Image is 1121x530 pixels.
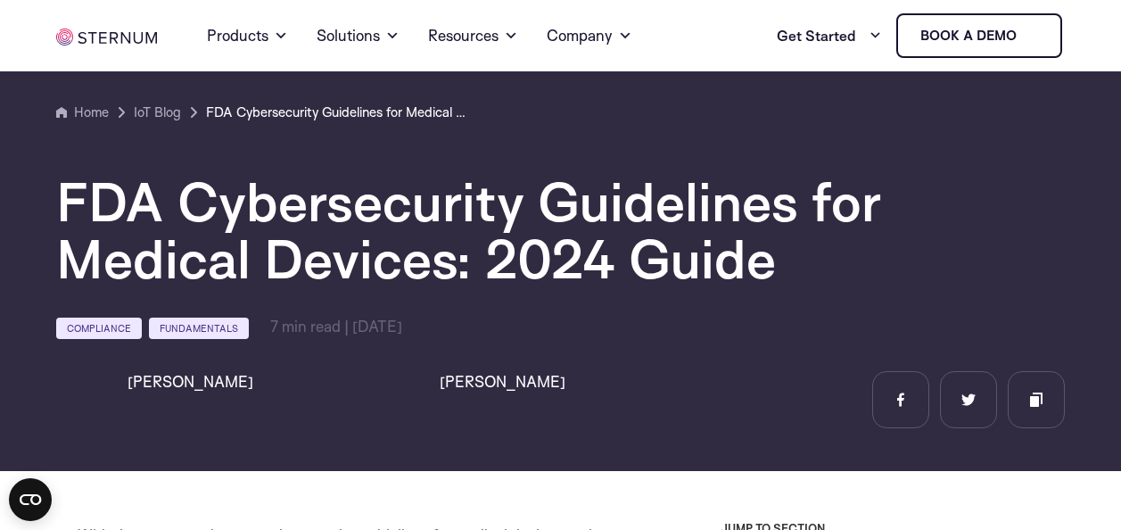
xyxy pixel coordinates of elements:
a: IoT Blog [134,102,181,123]
span: min read | [270,317,349,335]
h6: [PERSON_NAME] [128,371,253,393]
button: Open CMP widget [9,478,52,521]
a: Products [207,4,288,68]
a: Fundamentals [149,318,249,339]
img: Emily Holmquist [368,371,425,428]
span: [DATE] [352,317,402,335]
span: 7 [270,317,278,335]
a: Resources [428,4,518,68]
h1: FDA Cybersecurity Guidelines for Medical Devices: 2024 Guide [56,173,1065,287]
a: Solutions [317,4,400,68]
a: Compliance [56,318,142,339]
a: Company [547,4,632,68]
h6: [PERSON_NAME] [440,371,565,393]
img: sternum iot [56,29,157,46]
a: Home [56,102,109,123]
a: Get Started [777,18,882,54]
a: FDA Cybersecurity Guidelines for Medical Devices: 2024 Guide [206,102,474,123]
a: Book a demo [896,13,1062,58]
img: sternum iot [1024,29,1038,43]
img: Shlomit Cymbalista [56,371,113,428]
